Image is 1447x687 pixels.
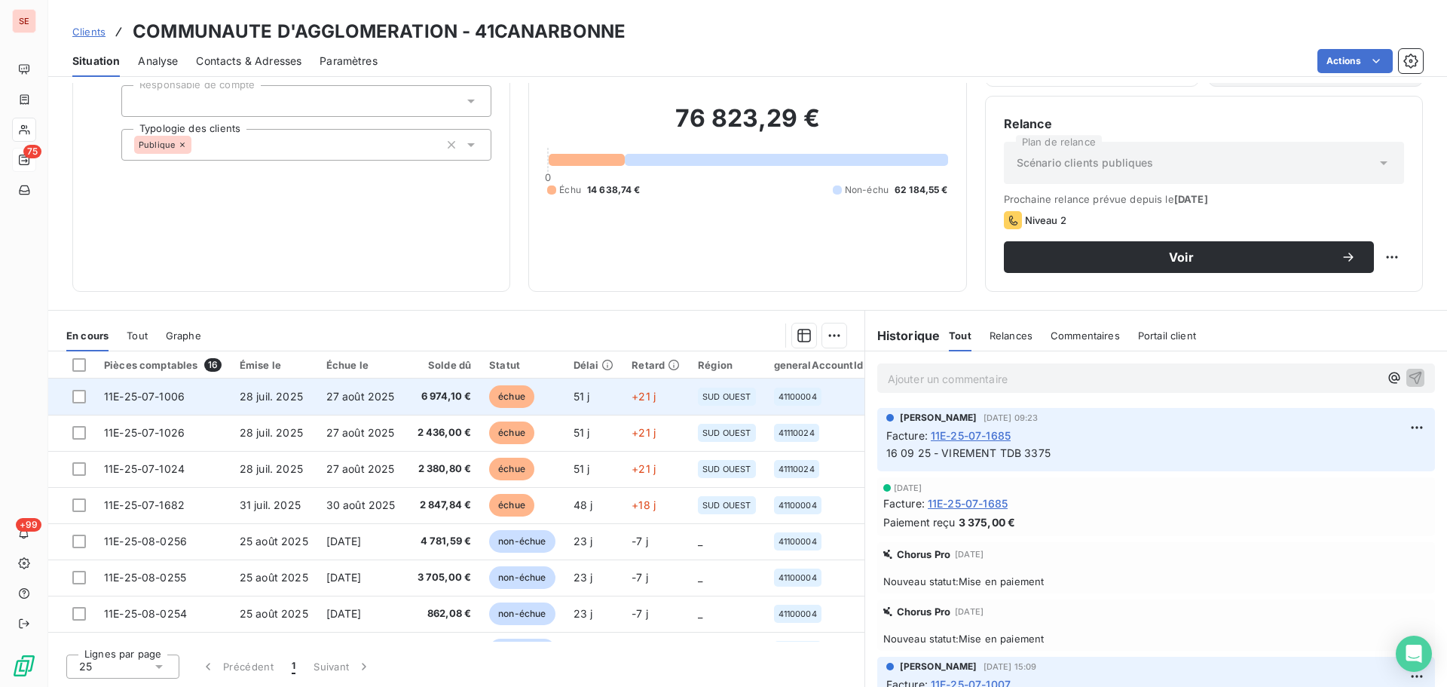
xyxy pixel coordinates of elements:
span: Facture : [886,428,928,443]
span: Chorus Pro [897,548,951,560]
span: 3 705,00 € [414,570,472,585]
span: 28 juil. 2025 [240,390,303,403]
span: +21 j [632,426,656,439]
span: Voir [1022,251,1341,263]
span: [DATE] [1174,193,1208,205]
span: Situation [72,54,120,69]
span: 25 [79,659,92,674]
span: 3 375,00 € [959,514,1016,530]
span: 862,08 € [414,606,472,621]
span: 25 août 2025 [240,571,308,584]
span: 6 974,10 € [414,389,472,404]
span: [PERSON_NAME] [900,411,977,425]
div: Statut [489,359,555,371]
span: 4 781,59 € [414,534,472,549]
span: échue [489,458,534,480]
span: [DATE] 09:23 [984,413,1039,422]
span: _ [698,535,702,547]
div: Pièces comptables [104,358,222,372]
span: Paramètres [320,54,378,69]
span: 41100004 [779,609,817,618]
span: 11E-25-08-0255 [104,571,186,584]
span: Prochaine relance prévue depuis le [1004,193,1404,205]
span: 11E-25-07-1026 [104,426,185,439]
span: Nouveau statut : Mise en paiement [883,633,1429,645]
span: 27 août 2025 [326,462,395,475]
a: Clients [72,24,106,39]
span: [DATE] [326,571,362,584]
span: 23 j [574,535,593,547]
div: Retard [632,359,680,371]
span: 51 j [574,390,590,403]
span: 2 847,84 € [414,498,472,513]
span: 11E-25-08-0256 [104,535,187,547]
span: Chorus Pro [897,606,951,618]
div: SE [12,9,36,33]
button: 1 [283,651,304,682]
span: 11E-25-07-1006 [104,390,185,403]
div: Région [698,359,755,371]
h6: Historique [865,327,941,345]
span: 2 380,80 € [414,462,472,477]
span: Facture : [883,495,925,511]
span: échue [489,385,534,408]
span: 41110024 [779,465,815,474]
span: SUD OUEST [702,428,751,437]
span: 28 juil. 2025 [240,426,303,439]
img: Logo LeanPay [12,654,36,678]
span: 27 août 2025 [326,426,395,439]
span: +99 [16,518,41,532]
span: 48 j [574,498,593,511]
span: _ [698,607,702,620]
span: 11E-25-07-1685 [931,428,1011,443]
span: [PERSON_NAME] [900,660,977,673]
span: Graphe [166,330,201,342]
span: [DATE] [955,607,984,616]
span: échue [489,422,534,444]
span: 31 juil. 2025 [240,498,301,511]
div: Solde dû [414,359,472,371]
span: non-échue [489,566,555,589]
span: Commentaires [1051,330,1120,342]
span: 41100004 [779,501,817,510]
span: 75 [23,145,41,158]
span: -7 j [632,535,648,547]
span: Clients [72,26,106,38]
span: 41100004 [779,392,817,401]
div: Émise le [240,359,308,371]
div: Délai [574,359,614,371]
span: Scénario clients publiques [1017,155,1154,170]
span: [DATE] [326,607,362,620]
button: Actions [1317,49,1393,73]
span: Portail client [1138,330,1196,342]
div: Open Intercom Messenger [1396,636,1432,672]
span: +21 j [632,390,656,403]
span: SUD OUEST [702,392,751,401]
span: [DATE] [955,550,984,559]
span: Analyse [138,54,178,69]
span: +21 j [632,462,656,475]
span: Contacts & Adresses [196,54,301,69]
input: Ajouter une valeur [191,138,203,152]
h6: Relance [1004,115,1404,133]
span: +18 j [632,498,656,511]
span: 25 août 2025 [240,607,308,620]
span: non-échue [489,603,555,625]
span: En cours [66,330,109,342]
span: Nouveau statut : Mise en paiement [883,575,1429,587]
span: 11E-25-07-1682 [104,498,185,511]
span: -7 j [632,571,648,584]
span: 16 09 25 - VIREMENT TDB 3375 [886,446,1051,459]
span: Paiement reçu [883,514,956,530]
span: Niveau 2 [1025,214,1066,226]
span: 23 j [574,607,593,620]
span: 28 juil. 2025 [240,462,303,475]
span: 11E-25-07-1024 [104,462,185,475]
span: 16 [204,358,222,372]
span: 11E-25-08-0254 [104,607,187,620]
span: 2 436,00 € [414,425,472,440]
h3: COMMUNAUTE D'AGGLOMERATION - 41CANARBONNE [133,18,626,45]
span: Relances [990,330,1032,342]
span: 41100004 [779,537,817,546]
span: 0 [545,171,551,183]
